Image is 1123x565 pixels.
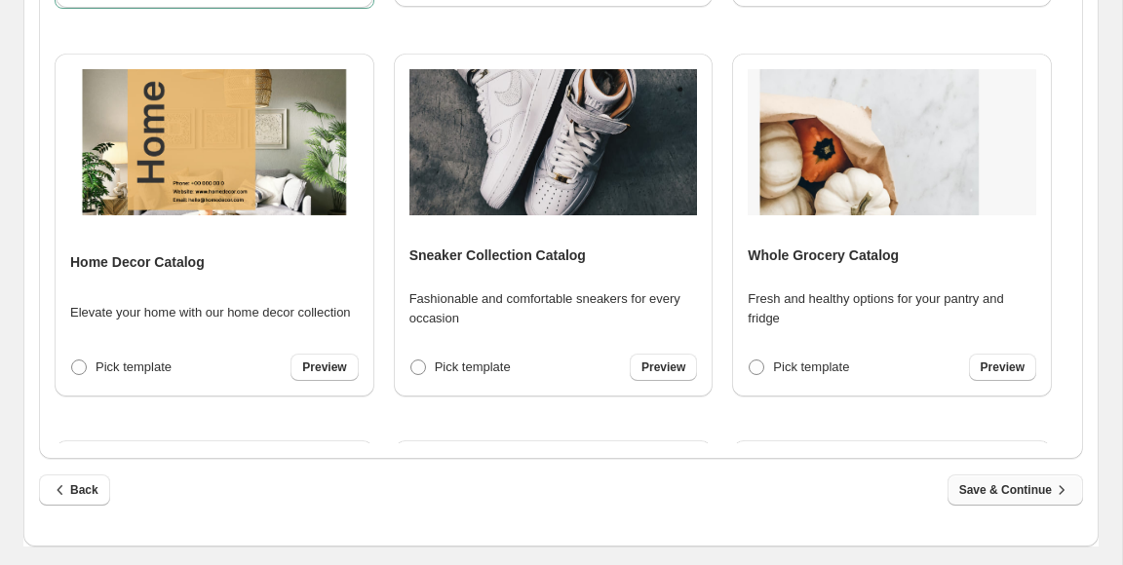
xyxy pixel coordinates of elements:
[748,245,899,265] h4: Whole Grocery Catalog
[409,245,586,265] h4: Sneaker Collection Catalog
[773,359,849,374] span: Pick template
[435,359,511,374] span: Pick template
[630,354,697,381] a: Preview
[70,252,205,272] h4: Home Decor Catalog
[290,354,358,381] a: Preview
[959,480,1071,500] span: Save & Continue
[70,303,351,322] p: Elevate your home with our home decor collection
[641,359,685,375] span: Preview
[39,474,110,506] button: Back
[96,359,172,374] span: Pick template
[51,480,98,500] span: Back
[969,354,1036,381] a: Preview
[981,359,1025,375] span: Preview
[948,474,1083,506] button: Save & Continue
[748,289,1036,328] p: Fresh and healthy options for your pantry and fridge
[409,289,698,328] p: Fashionable and comfortable sneakers for every occasion
[302,359,346,375] span: Preview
